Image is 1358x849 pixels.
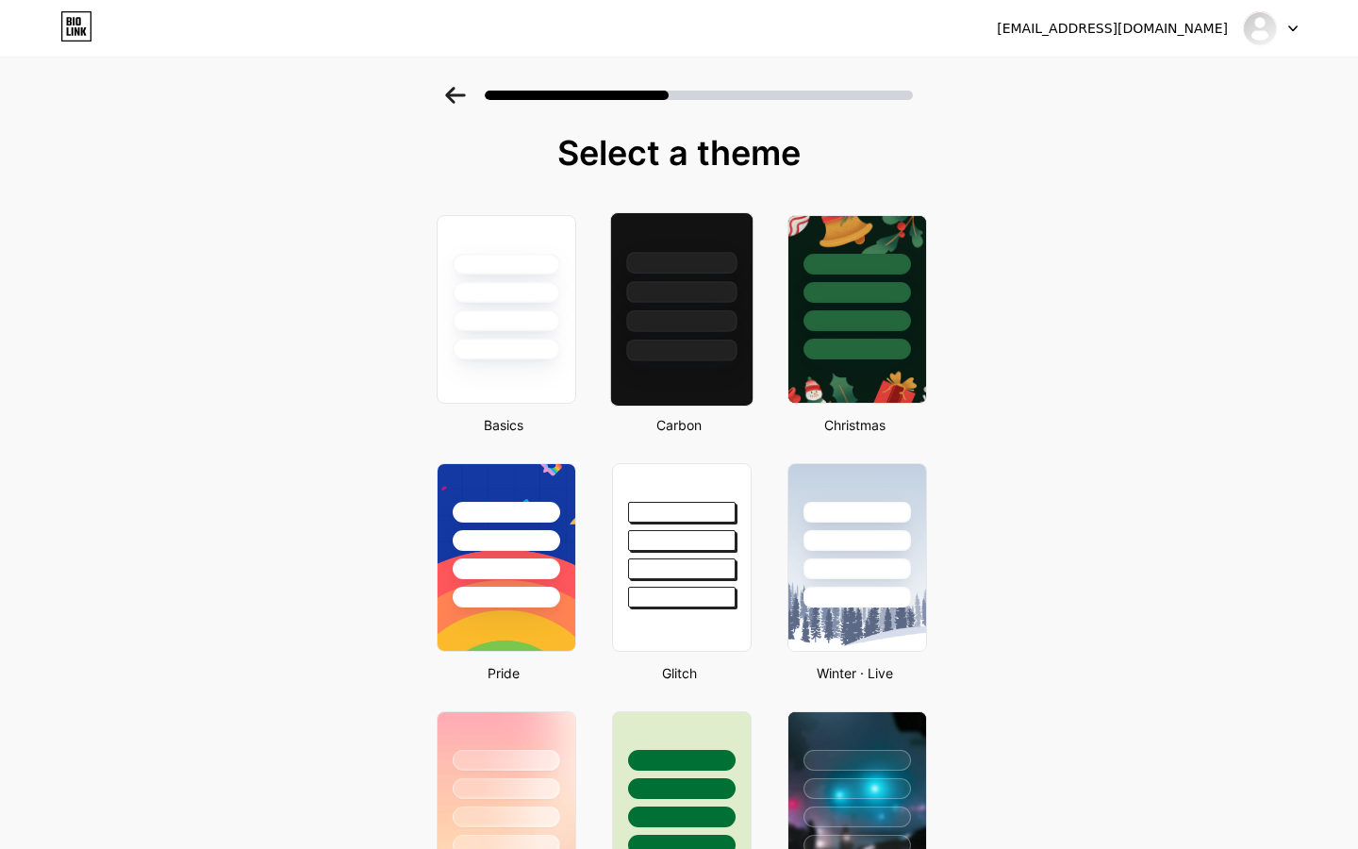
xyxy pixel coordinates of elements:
[429,134,929,172] div: Select a theme
[431,415,576,435] div: Basics
[997,19,1228,39] div: [EMAIL_ADDRESS][DOMAIN_NAME]
[431,663,576,683] div: Pride
[1242,10,1278,46] img: tablounge
[782,663,927,683] div: Winter · Live
[606,415,752,435] div: Carbon
[782,415,927,435] div: Christmas
[606,663,752,683] div: Glitch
